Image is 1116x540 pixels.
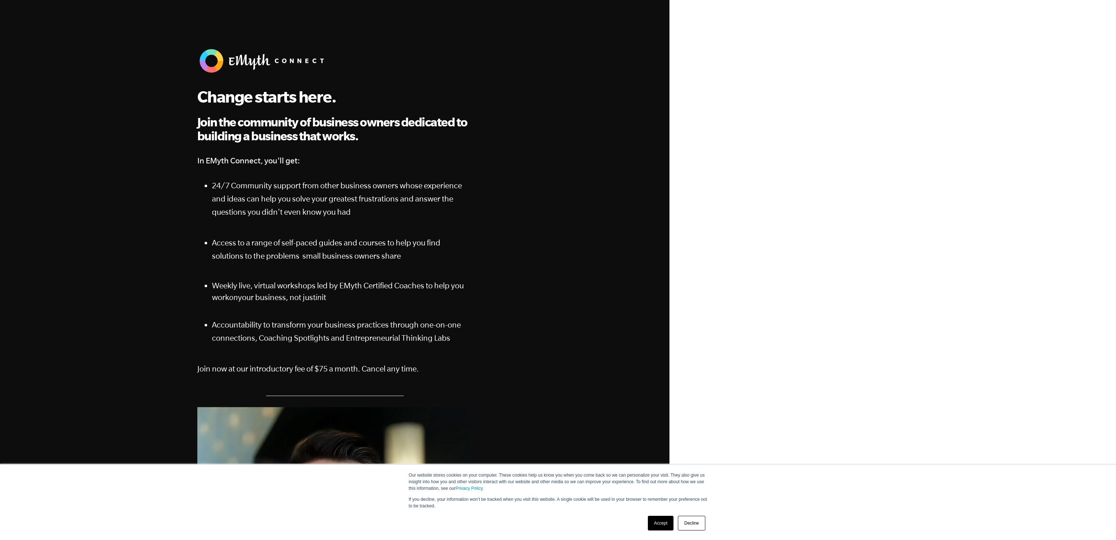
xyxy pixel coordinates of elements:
[678,516,705,530] a: Decline
[197,87,473,106] h1: Change starts here.
[212,238,440,260] span: Access to a range of self-paced guides and courses to help you find solutions to the problems sma...
[197,362,473,375] p: Join now at our introductory fee of $75 a month. Cancel any time.
[322,293,326,302] span: it
[648,516,674,530] a: Accept
[409,472,708,492] p: Our website stores cookies on your computer. These cookies help us know you when you come back so...
[316,293,322,302] em: in
[197,47,329,75] img: EMyth Connect Banner w White Text
[212,179,473,218] p: 24/7 Community support from other business owners whose experience and ideas can help you solve y...
[409,496,708,509] p: If you decline, your information won’t be tracked when you visit this website. A single cookie wi...
[197,154,473,167] h4: In EMyth Connect, you'll get:
[197,115,473,143] h2: Join the community of business owners dedicated to building a business that works.
[212,281,464,302] span: Weekly live, virtual workshops led by EMyth Certified Coaches to help you work
[212,320,461,342] span: Accountability to transform your business practices through one-on-one connections, Coaching Spot...
[238,293,316,302] span: your business, not just
[229,293,238,302] em: on
[1079,505,1116,540] iframe: Chat Widget
[456,486,483,491] a: Privacy Policy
